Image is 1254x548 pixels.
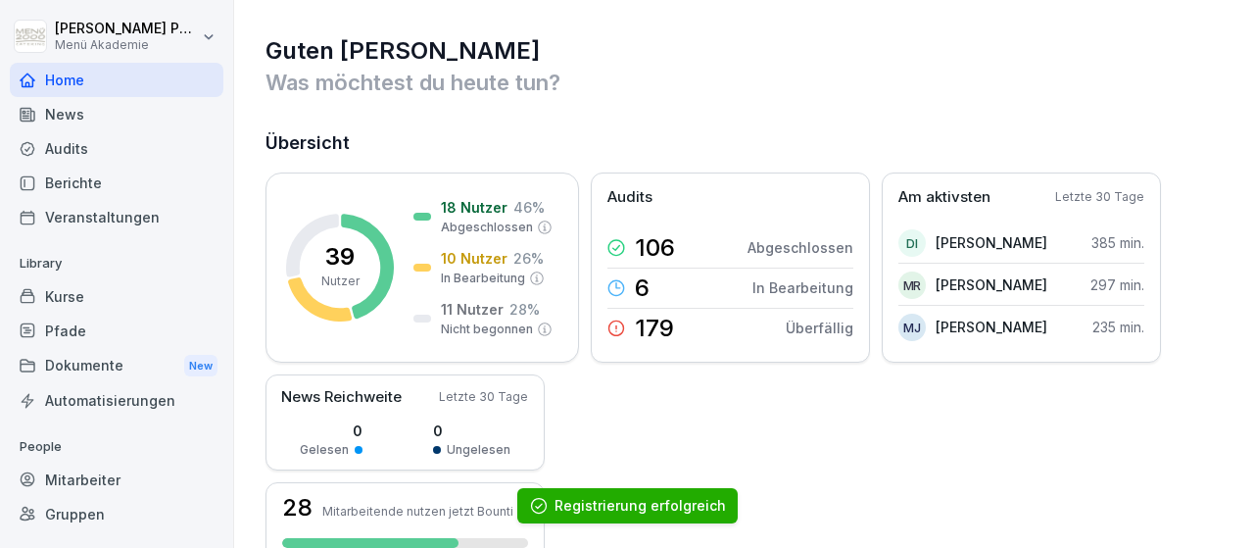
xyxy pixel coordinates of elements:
[281,386,402,409] p: News Reichweite
[184,355,217,377] div: New
[300,421,362,441] p: 0
[898,314,926,341] div: MJ
[321,273,360,290] p: Nutzer
[265,35,1225,67] h1: Guten [PERSON_NAME]
[10,314,223,348] a: Pfade
[898,186,990,209] p: Am aktivsten
[898,229,926,257] div: DI
[748,237,853,258] p: Abgeschlossen
[513,197,545,218] p: 46 %
[10,348,223,384] a: DokumenteNew
[447,441,510,459] p: Ungelesen
[936,232,1047,253] p: [PERSON_NAME]
[322,504,513,519] p: Mitarbeitende nutzen jetzt Bounti
[635,276,650,300] p: 6
[936,274,1047,295] p: [PERSON_NAME]
[441,321,533,338] p: Nicht begonnen
[441,270,525,287] p: In Bearbeitung
[635,236,675,260] p: 106
[786,318,853,338] p: Überfällig
[1091,232,1144,253] p: 385 min.
[10,431,223,463] p: People
[10,131,223,166] a: Audits
[10,200,223,234] a: Veranstaltungen
[10,97,223,131] a: News
[509,299,540,320] p: 28 %
[752,277,853,298] p: In Bearbeitung
[441,219,533,236] p: Abgeschlossen
[300,441,349,459] p: Gelesen
[10,279,223,314] a: Kurse
[325,245,355,269] p: 39
[441,248,507,269] p: 10 Nutzer
[898,272,926,299] div: MR
[10,383,223,418] a: Automatisierungen
[1092,317,1144,337] p: 235 min.
[265,67,1225,98] p: Was möchtest du heute tun?
[10,248,223,279] p: Library
[441,299,504,320] p: 11 Nutzer
[1055,188,1144,206] p: Letzte 30 Tage
[55,21,198,37] p: [PERSON_NAME] Pacyna
[433,421,510,441] p: 0
[439,388,528,406] p: Letzte 30 Tage
[936,317,1047,337] p: [PERSON_NAME]
[555,496,726,516] div: Registrierung erfolgreich
[10,463,223,497] a: Mitarbeiter
[10,166,223,200] a: Berichte
[10,497,223,531] a: Gruppen
[10,63,223,97] a: Home
[635,317,674,340] p: 179
[513,248,544,269] p: 26 %
[265,129,1225,157] h2: Übersicht
[282,496,313,520] h3: 28
[55,38,198,52] p: Menü Akademie
[441,197,507,218] p: 18 Nutzer
[10,348,223,384] div: Dokumente
[1090,274,1144,295] p: 297 min.
[607,186,652,209] p: Audits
